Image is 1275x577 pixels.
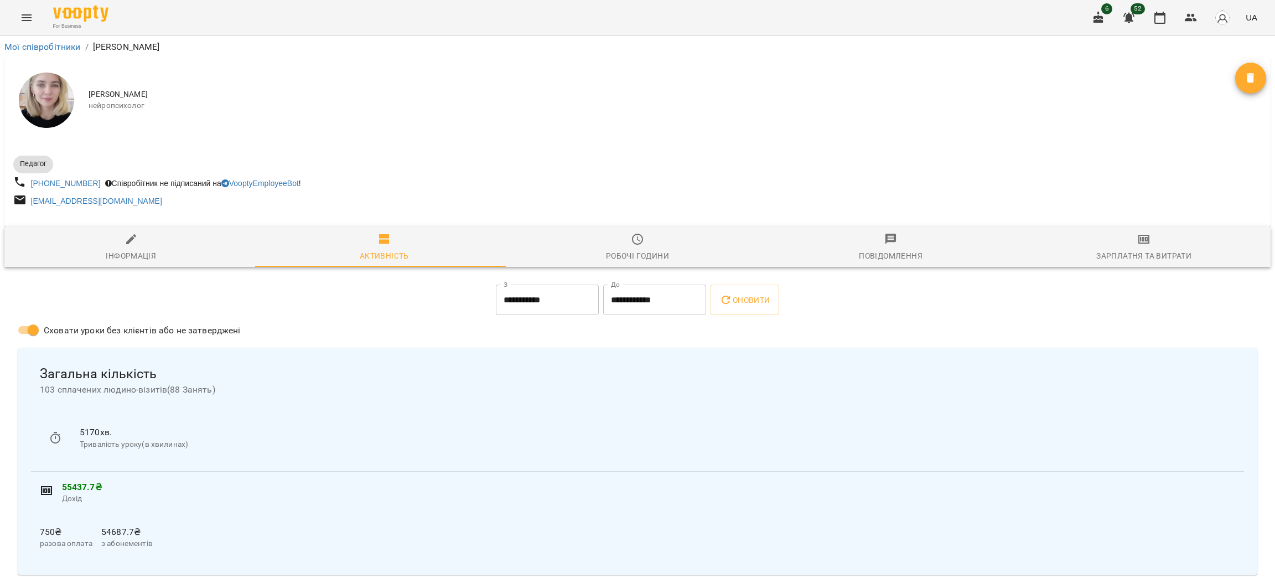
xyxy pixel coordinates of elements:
[4,40,1271,54] nav: breadcrumb
[360,249,409,262] div: Активність
[101,526,153,539] p: 54687.7 ₴
[711,285,779,316] button: Оновити
[85,40,89,54] li: /
[101,538,153,549] p: з абонементів
[89,89,1235,100] span: [PERSON_NAME]
[13,159,53,169] span: Педагог
[19,73,74,128] img: Кобець Каріна
[103,176,303,191] div: Співробітник не підписаний на !
[40,526,92,539] p: 750 ₴
[40,538,92,549] p: разова оплата
[606,249,669,262] div: Робочі години
[31,179,101,188] a: [PHONE_NUMBER]
[13,4,40,31] button: Menu
[40,365,1235,383] span: Загальна кількість
[53,6,108,22] img: Voopty Logo
[221,179,299,188] a: VooptyEmployeeBot
[4,42,81,52] a: Мої співробітники
[62,493,1235,504] span: Дохід
[62,481,1235,494] p: 55437.7 ₴
[1215,10,1230,25] img: avatar_s.png
[1101,3,1112,14] span: 6
[53,23,108,30] span: For Business
[1241,7,1262,28] button: UA
[44,324,241,337] span: Сховати уроки без клієнтів або не затверджені
[1235,63,1266,94] button: Видалити
[31,197,162,205] a: [EMAIL_ADDRESS][DOMAIN_NAME]
[80,426,1226,439] p: 5170 хв.
[80,439,1226,450] p: Тривалість уроку(в хвилинах)
[719,293,770,307] span: Оновити
[1131,3,1145,14] span: 52
[1246,12,1257,23] span: UA
[89,100,1235,111] span: нейропсихолог
[1096,249,1191,262] div: Зарплатня та Витрати
[106,249,156,262] div: Інформація
[859,249,922,262] div: Повідомлення
[40,383,1235,396] span: 103 сплачених людино-візитів ( 88 Занять )
[93,40,160,54] p: [PERSON_NAME]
